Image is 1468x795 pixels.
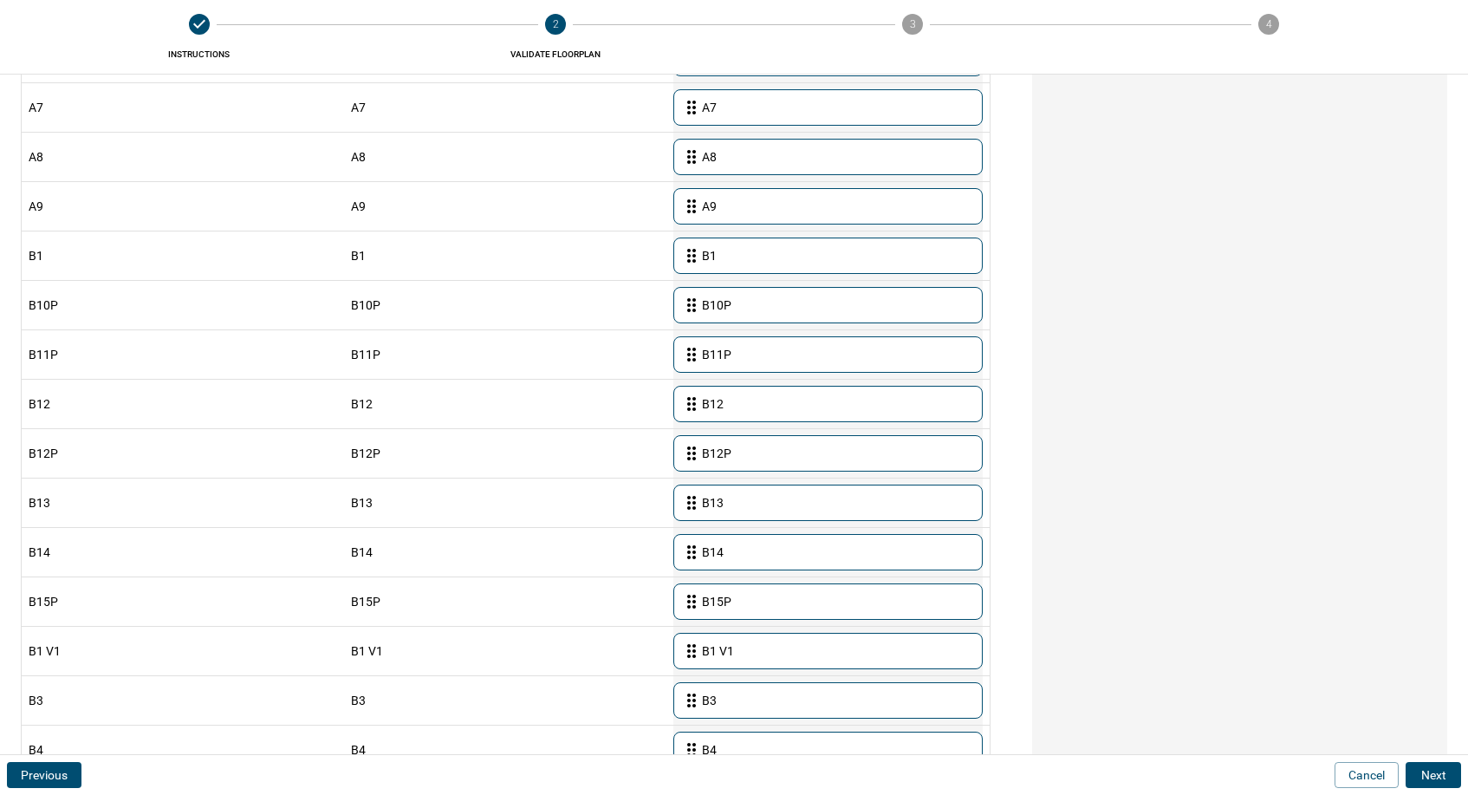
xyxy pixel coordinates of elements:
[22,101,344,114] div: A7
[344,298,666,312] div: B10P
[22,150,344,164] div: A8
[344,644,666,658] div: B1 V1
[673,633,982,669] div: B1 V1
[344,496,666,510] div: B13
[22,199,344,213] div: A9
[22,644,344,658] div: B1 V1
[344,249,666,263] div: B1
[673,89,982,126] div: A7
[344,199,666,213] div: A9
[673,435,982,472] div: B12P
[344,743,666,757] div: B4
[344,101,666,114] div: A7
[673,336,982,373] div: B11P
[344,694,666,707] div: B3
[673,534,982,570] div: B14
[28,49,371,60] span: Instructions
[673,682,982,719] div: B3
[22,348,344,362] div: B11P
[344,348,666,362] div: B11P
[22,694,344,707] div: B3
[673,386,982,422] div: B12
[7,762,81,788] button: Previous
[673,238,982,274] div: B1
[22,545,344,559] div: B14
[553,18,559,30] text: 2
[22,298,344,312] div: B10P
[1266,18,1272,30] text: 4
[344,150,666,164] div: A8
[22,397,344,411] div: B12
[1406,762,1461,788] button: Next
[1335,762,1399,788] button: Cancel
[22,446,344,460] div: B12P
[22,595,344,609] div: B15P
[673,139,982,175] div: A8
[673,485,982,521] div: B13
[22,249,344,263] div: B1
[673,188,982,225] div: A9
[1098,49,1441,60] span: Confirm
[344,446,666,460] div: B12P
[741,49,1084,60] span: [GEOGRAPHIC_DATA]
[385,49,728,60] span: Validate FLOORPLAN
[673,287,982,323] div: B10P
[673,583,982,620] div: B15P
[22,743,344,757] div: B4
[673,732,982,768] div: B4
[344,595,666,609] div: B15P
[344,545,666,559] div: B14
[22,496,344,510] div: B13
[909,18,915,30] text: 3
[344,397,666,411] div: B12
